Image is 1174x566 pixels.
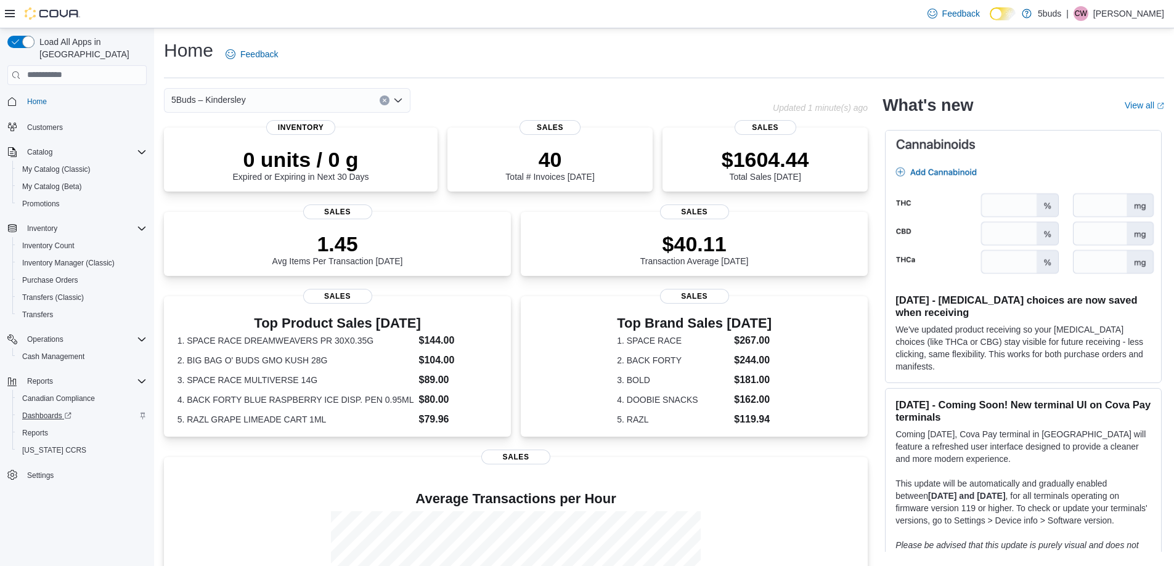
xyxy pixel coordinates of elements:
dt: 5. RAZL GRAPE LIMEADE CART 1ML [177,413,414,426]
p: 1.45 [272,232,403,256]
dd: $79.96 [418,412,497,427]
a: Transfers [17,307,58,322]
span: Inventory [266,120,335,135]
button: Clear input [380,95,389,105]
span: Operations [22,332,147,347]
button: Inventory Manager (Classic) [12,254,152,272]
span: Sales [735,120,796,135]
span: My Catalog (Beta) [22,182,82,192]
span: Load All Apps in [GEOGRAPHIC_DATA] [35,36,147,60]
a: [US_STATE] CCRS [17,443,91,458]
button: Promotions [12,195,152,212]
div: Avg Items Per Transaction [DATE] [272,232,403,266]
span: Inventory Manager (Classic) [22,258,115,268]
button: Customers [2,118,152,135]
dd: $80.00 [418,392,497,407]
span: Settings [27,471,54,480]
span: Sales [303,204,372,219]
div: Transaction Average [DATE] [640,232,749,266]
h3: Top Brand Sales [DATE] [617,316,772,331]
span: Reports [22,374,147,389]
a: Feedback [221,42,283,67]
span: Settings [22,467,147,483]
dd: $162.00 [734,392,772,407]
span: Canadian Compliance [22,394,95,403]
p: 40 [505,147,594,172]
span: Sales [520,120,581,135]
button: Canadian Compliance [12,390,152,407]
button: Catalog [2,144,152,161]
img: Cova [25,7,80,20]
dt: 1. SPACE RACE DREAMWEAVERS PR 30X0.35G [177,334,414,347]
dt: 4. DOOBIE SNACKS [617,394,729,406]
nav: Complex example [7,87,147,516]
a: Inventory Count [17,238,79,253]
a: View allExternal link [1125,100,1164,110]
button: Reports [12,424,152,442]
a: Transfers (Classic) [17,290,89,305]
span: Transfers [17,307,147,322]
p: 5buds [1038,6,1061,21]
span: Sales [303,289,372,304]
button: Transfers [12,306,152,323]
span: Canadian Compliance [17,391,147,406]
span: Feedback [240,48,278,60]
a: Settings [22,468,59,483]
span: Reports [22,428,48,438]
span: Feedback [942,7,980,20]
button: Catalog [22,145,57,160]
h1: Home [164,38,213,63]
span: Inventory Manager (Classic) [17,256,147,270]
a: Home [22,94,52,109]
a: Dashboards [12,407,152,424]
button: Home [2,92,152,110]
button: Inventory [22,221,62,236]
span: Dashboards [22,411,71,421]
h3: [DATE] - [MEDICAL_DATA] choices are now saved when receiving [895,294,1151,318]
a: Canadian Compliance [17,391,100,406]
span: Catalog [27,147,52,157]
p: [PERSON_NAME] [1093,6,1164,21]
input: Dark Mode [990,7,1016,20]
span: Cash Management [22,352,84,362]
dt: 5. RAZL [617,413,729,426]
span: My Catalog (Classic) [22,164,91,174]
span: Inventory [22,221,147,236]
a: My Catalog (Classic) [17,162,96,177]
dt: 3. SPACE RACE MULTIVERSE 14G [177,374,414,386]
dd: $144.00 [418,333,497,348]
div: Total Sales [DATE] [722,147,809,182]
button: Transfers (Classic) [12,289,152,306]
dd: $119.94 [734,412,772,427]
span: [US_STATE] CCRS [22,445,86,455]
span: Purchase Orders [22,275,78,285]
h3: [DATE] - Coming Soon! New terminal UI on Cova Pay terminals [895,398,1151,423]
button: Operations [2,331,152,348]
span: Transfers (Classic) [22,293,84,302]
button: Cash Management [12,348,152,365]
span: My Catalog (Classic) [17,162,147,177]
span: My Catalog (Beta) [17,179,147,194]
h4: Average Transactions per Hour [174,491,858,506]
p: Updated 1 minute(s) ago [773,103,868,113]
span: Catalog [22,145,147,160]
span: Customers [22,119,147,134]
span: Promotions [17,196,147,211]
span: Washington CCRS [17,443,147,458]
span: Promotions [22,199,60,209]
a: Feedback [923,1,985,26]
dt: 4. BACK FORTY BLUE RASPBERRY ICE DISP. PEN 0.95ML [177,394,414,406]
a: Inventory Manager (Classic) [17,256,120,270]
dd: $104.00 [418,353,497,368]
p: 0 units / 0 g [233,147,369,172]
span: Reports [17,426,147,440]
span: Dashboards [17,408,147,423]
a: Purchase Orders [17,273,83,288]
button: My Catalog (Classic) [12,161,152,178]
dd: $267.00 [734,333,772,348]
dt: 2. BIG BAG O' BUDS GMO KUSH 28G [177,354,414,366]
span: Transfers (Classic) [17,290,147,305]
span: Sales [660,204,729,219]
span: Home [22,94,147,109]
a: Cash Management [17,349,89,364]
